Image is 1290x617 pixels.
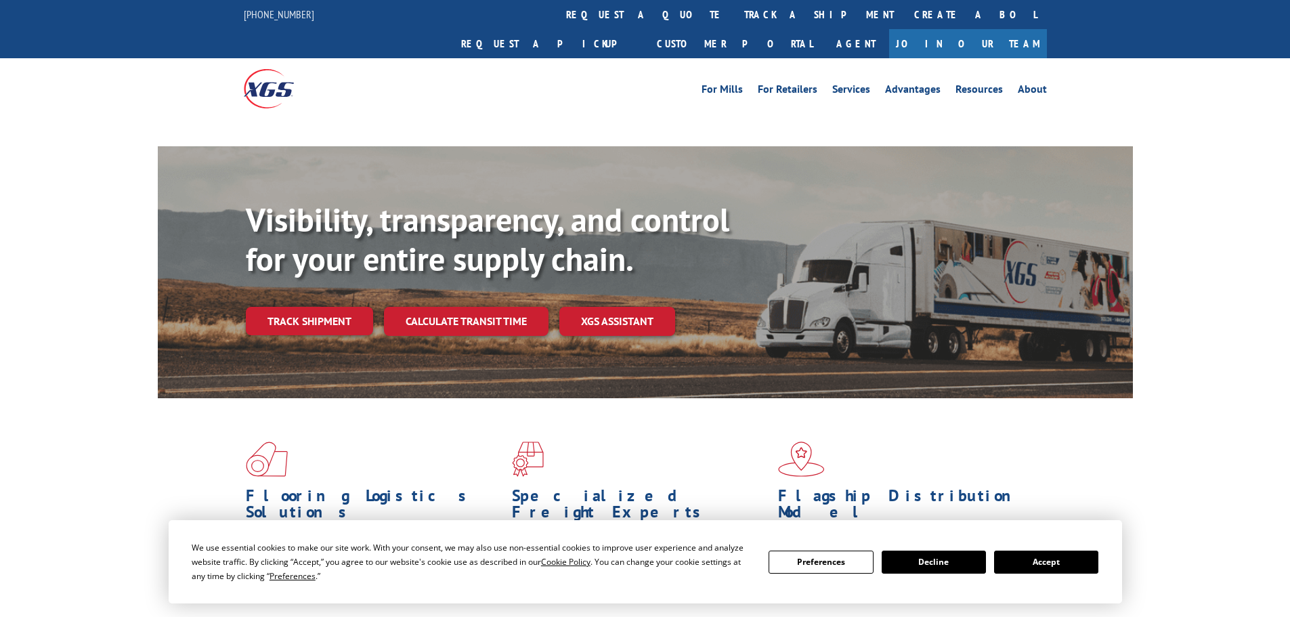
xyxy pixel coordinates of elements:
[246,307,373,335] a: Track shipment
[169,520,1122,603] div: Cookie Consent Prompt
[758,84,817,99] a: For Retailers
[955,84,1003,99] a: Resources
[769,551,873,574] button: Preferences
[882,551,986,574] button: Decline
[270,570,316,582] span: Preferences
[451,29,647,58] a: Request a pickup
[541,556,590,568] span: Cookie Policy
[1018,84,1047,99] a: About
[246,442,288,477] img: xgs-icon-total-supply-chain-intelligence-red
[702,84,743,99] a: For Mills
[512,488,768,527] h1: Specialized Freight Experts
[823,29,889,58] a: Agent
[647,29,823,58] a: Customer Portal
[246,198,729,280] b: Visibility, transparency, and control for your entire supply chain.
[559,307,675,336] a: XGS ASSISTANT
[246,488,502,527] h1: Flooring Logistics Solutions
[778,442,825,477] img: xgs-icon-flagship-distribution-model-red
[512,442,544,477] img: xgs-icon-focused-on-flooring-red
[889,29,1047,58] a: Join Our Team
[778,488,1034,527] h1: Flagship Distribution Model
[832,84,870,99] a: Services
[994,551,1098,574] button: Accept
[192,540,752,583] div: We use essential cookies to make our site work. With your consent, we may also use non-essential ...
[885,84,941,99] a: Advantages
[244,7,314,21] a: [PHONE_NUMBER]
[384,307,549,336] a: Calculate transit time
